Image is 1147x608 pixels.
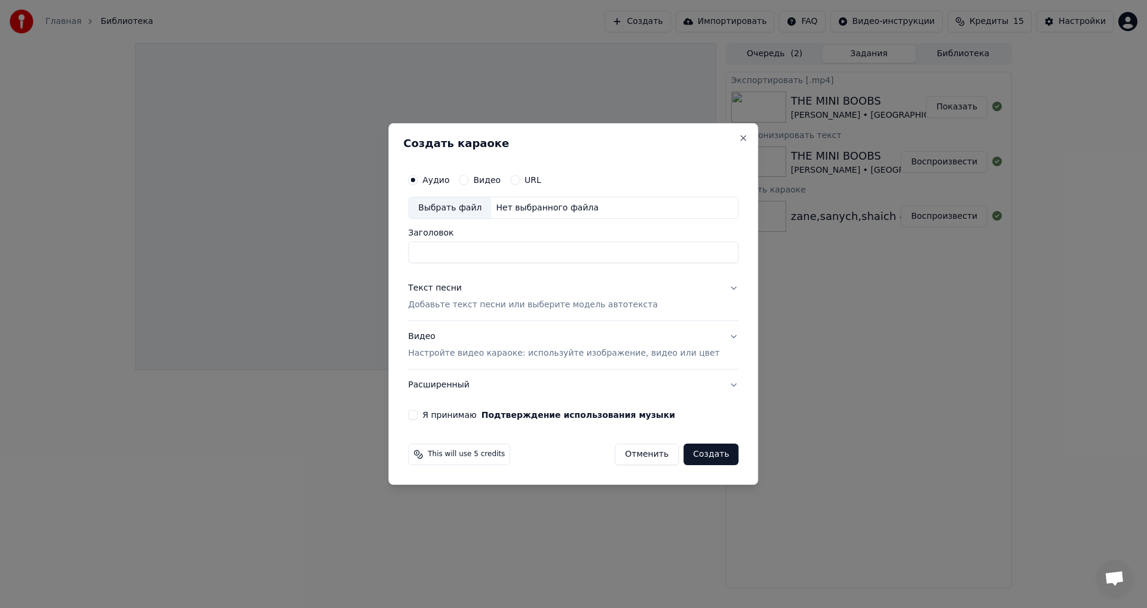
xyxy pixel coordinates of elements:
span: This will use 5 credits [428,450,505,459]
button: ВидеоНастройте видео караоке: используйте изображение, видео или цвет [408,322,738,369]
label: URL [525,176,541,184]
button: Я принимаю [482,411,675,419]
label: Заголовок [408,229,738,237]
button: Расширенный [408,369,738,401]
div: Текст песни [408,283,462,295]
h2: Создать караоке [403,138,743,149]
button: Текст песниДобавьте текст песни или выберите модель автотекста [408,273,738,321]
button: Создать [683,444,738,465]
div: Видео [408,331,719,360]
button: Отменить [615,444,679,465]
p: Добавьте текст песни или выберите модель автотекста [408,300,658,311]
label: Аудио [422,176,449,184]
div: Выбрать файл [409,197,491,219]
div: Нет выбранного файла [491,202,603,214]
label: Я принимаю [422,411,675,419]
label: Видео [473,176,501,184]
p: Настройте видео караоке: используйте изображение, видео или цвет [408,347,719,359]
